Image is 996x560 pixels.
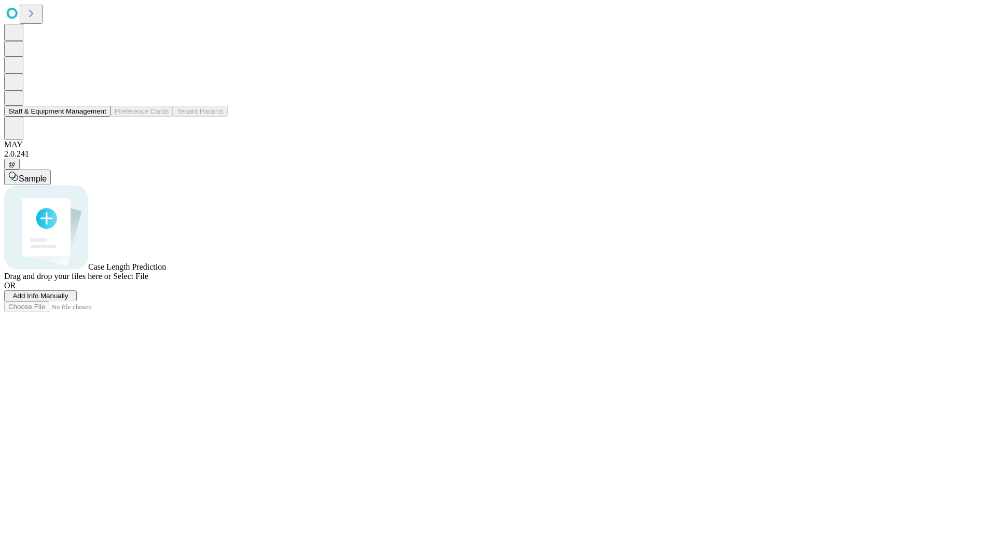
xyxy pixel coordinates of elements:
span: @ [8,160,16,168]
button: Staff & Equipment Management [4,106,110,117]
span: OR [4,281,16,290]
span: Add Info Manually [13,292,68,300]
div: MAY [4,140,992,149]
button: Tenant Params [173,106,228,117]
button: Preference Cards [110,106,173,117]
button: Add Info Manually [4,290,77,301]
span: Drag and drop your files here or [4,272,111,281]
button: Sample [4,170,51,185]
span: Case Length Prediction [88,262,166,271]
span: Sample [19,174,47,183]
span: Select File [113,272,148,281]
button: @ [4,159,20,170]
div: 2.0.241 [4,149,992,159]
